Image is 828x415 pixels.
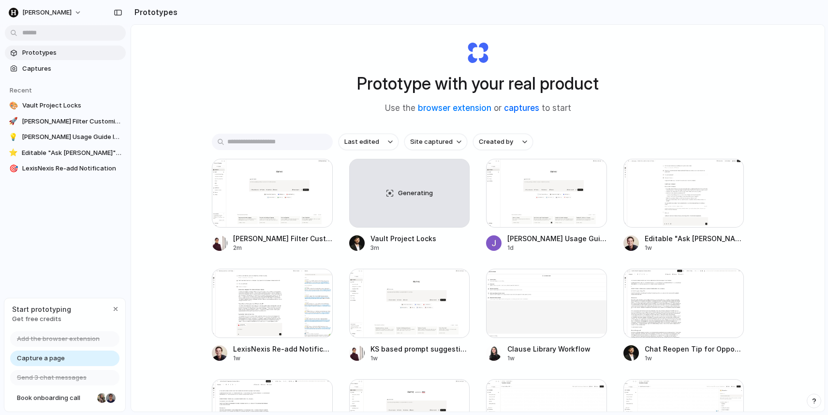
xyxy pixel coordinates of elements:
[398,188,433,198] span: Generating
[370,244,470,252] div: 3m
[105,392,117,404] div: Christian Iacullo
[22,8,72,17] span: [PERSON_NAME]
[9,164,18,173] div: 🎯
[233,233,333,244] span: [PERSON_NAME] Filter Customization
[370,354,470,363] div: 1w
[9,101,18,110] div: 🎨
[9,132,18,142] div: 💡
[418,103,491,113] a: browser extension
[339,134,399,150] button: Last edited
[233,344,333,354] span: LexisNexis Re-add Notification
[385,102,571,115] span: Use the or to start
[212,159,333,252] a: EDGAR Filter Customization[PERSON_NAME] Filter Customization2m
[12,304,71,314] span: Start prototyping
[212,269,333,362] a: LexisNexis Re-add NotificationLexisNexis Re-add Notification1w
[17,354,65,363] span: Capture a page
[486,159,607,252] a: Harvey Usage Guide Integration[PERSON_NAME] Usage Guide Integration1d
[357,71,599,96] h1: Prototype with your real product
[96,392,108,404] div: Nicole Kubica
[22,132,122,142] span: [PERSON_NAME] Usage Guide Integration
[12,314,71,324] span: Get free credits
[349,269,470,362] a: KS based prompt suggestionsKS based prompt suggestions1w
[504,103,539,113] a: captures
[233,354,333,363] div: 1w
[22,117,122,126] span: [PERSON_NAME] Filter Customization
[22,48,122,58] span: Prototypes
[17,334,100,344] span: Add the browser extension
[507,233,607,244] span: [PERSON_NAME] Usage Guide Integration
[645,354,744,363] div: 1w
[5,61,126,76] a: Captures
[5,46,126,60] a: Prototypes
[486,269,607,362] a: Clause Library WorkflowClause Library Workflow1w
[17,373,87,383] span: Send 3 chat messages
[370,344,470,354] span: KS based prompt suggestions
[5,5,87,20] button: [PERSON_NAME]
[5,98,126,113] a: 🎨Vault Project Locks
[344,137,379,147] span: Last edited
[131,6,177,18] h2: Prototypes
[9,117,18,126] div: 🚀
[349,159,470,252] a: GeneratingVault Project Locks3m
[10,390,119,406] a: Book onboarding call
[370,233,470,244] span: Vault Project Locks
[645,233,744,244] span: Editable "Ask [PERSON_NAME]" Box for Criminal Case Law
[404,134,467,150] button: Site captured
[645,344,744,354] span: Chat Reopen Tip for Opposition Document
[22,148,122,158] span: Editable "Ask [PERSON_NAME]" Box for Criminal Case Law
[9,148,18,158] div: ⭐
[22,64,122,74] span: Captures
[5,146,126,160] a: ⭐Editable "Ask [PERSON_NAME]" Box for Criminal Case Law
[22,101,122,110] span: Vault Project Locks
[645,244,744,252] div: 1w
[623,269,744,362] a: Chat Reopen Tip for Opposition DocumentChat Reopen Tip for Opposition Document1w
[410,137,453,147] span: Site captured
[507,354,607,363] div: 1w
[507,244,607,252] div: 1d
[5,130,126,144] a: 💡[PERSON_NAME] Usage Guide Integration
[10,86,32,94] span: Recent
[5,161,126,176] a: 🎯LexisNexis Re-add Notification
[479,137,513,147] span: Created by
[473,134,533,150] button: Created by
[507,344,607,354] span: Clause Library Workflow
[5,114,126,129] a: 🚀[PERSON_NAME] Filter Customization
[17,393,93,403] span: Book onboarding call
[623,159,744,252] a: Editable "Ask Harvey" Box for Criminal Case LawEditable "Ask [PERSON_NAME]" Box for Criminal Case...
[233,244,333,252] div: 2m
[22,164,122,173] span: LexisNexis Re-add Notification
